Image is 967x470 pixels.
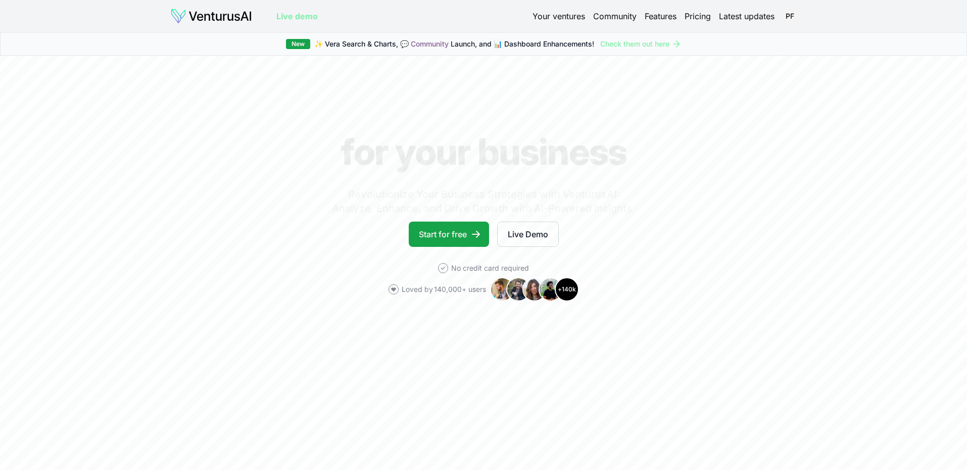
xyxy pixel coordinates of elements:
[497,222,559,247] a: Live Demo
[783,9,797,23] button: PF
[539,277,563,302] img: Avatar 4
[506,277,530,302] img: Avatar 2
[170,8,252,24] img: logo
[409,222,489,247] a: Start for free
[490,277,514,302] img: Avatar 1
[411,39,449,48] a: Community
[782,8,798,24] span: PF
[286,39,310,49] div: New
[593,10,637,22] a: Community
[719,10,775,22] a: Latest updates
[685,10,711,22] a: Pricing
[276,10,318,22] a: Live demo
[645,10,676,22] a: Features
[533,10,585,22] a: Your ventures
[522,277,547,302] img: Avatar 3
[600,39,682,49] a: Check them out here
[314,39,594,49] span: ✨ Vera Search & Charts, 💬 Launch, and 📊 Dashboard Enhancements!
